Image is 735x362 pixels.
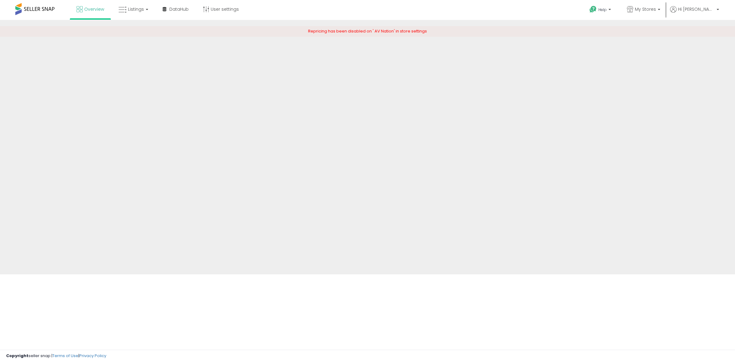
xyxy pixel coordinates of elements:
[670,6,719,20] a: Hi [PERSON_NAME]
[308,28,427,34] span: Repricing has been disabled on ' AV Nation' in store settings
[169,6,189,12] span: DataHub
[589,6,597,13] i: Get Help
[598,7,607,12] span: Help
[635,6,656,12] span: My Stores
[128,6,144,12] span: Listings
[585,1,617,20] a: Help
[678,6,715,12] span: Hi [PERSON_NAME]
[84,6,104,12] span: Overview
